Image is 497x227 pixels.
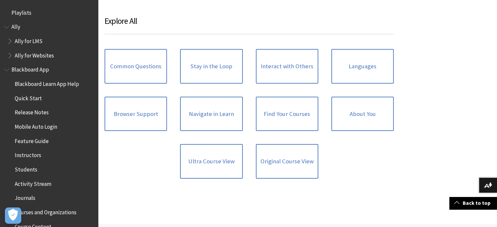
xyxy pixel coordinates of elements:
[256,144,318,179] a: Original Course View
[4,22,94,61] nav: Book outline for Anthology Ally Help
[15,178,51,187] span: Activity Stream
[331,97,394,131] a: About You
[15,164,37,173] span: Students
[15,78,79,87] span: Blackboard Learn App Help
[15,136,49,144] span: Feature Guide
[11,64,49,73] span: Blackboard App
[11,7,31,16] span: Playlists
[5,207,21,224] button: Open Preferences
[180,49,242,84] a: Stay in the Loop
[15,207,76,216] span: Courses and Organizations
[180,144,242,179] a: Ultra Course View
[15,93,42,102] span: Quick Start
[15,121,57,130] span: Mobile Auto Login
[15,50,54,59] span: Ally for Websites
[256,97,318,131] a: Find Your Courses
[105,97,167,131] a: Browser Support
[15,150,41,159] span: Instructors
[105,49,167,84] a: Common Questions
[256,49,318,84] a: Interact with Others
[15,36,42,44] span: Ally for LMS
[11,22,20,30] span: Ally
[15,193,35,202] span: Journals
[331,49,394,84] a: Languages
[105,15,394,34] h3: Explore All
[4,7,94,18] nav: Book outline for Playlists
[180,97,242,131] a: Navigate in Learn
[15,107,49,116] span: Release Notes
[449,197,497,209] a: Back to top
